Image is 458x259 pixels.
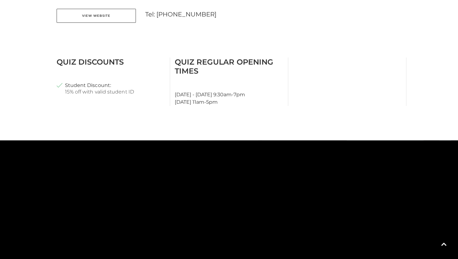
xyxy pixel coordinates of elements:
strong: Student Discount: [65,82,111,89]
a: Tel: [PHONE_NUMBER] [145,11,217,18]
div: [DATE] - [DATE] 9:30am-7pm [DATE] 11am-5pm [170,57,288,106]
h3: Quiz Discounts [57,57,165,66]
h3: Quiz Regular Opening Times [175,57,283,75]
li: 15% off with valid student ID [57,82,165,95]
a: View Website [57,9,136,23]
